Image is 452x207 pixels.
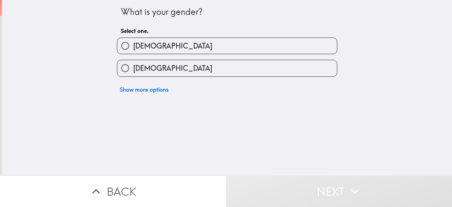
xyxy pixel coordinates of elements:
button: [DEMOGRAPHIC_DATA] [117,38,337,54]
div: What is your gender? [121,6,333,18]
button: Show more options [117,82,171,97]
button: Next [226,176,452,207]
span: [DEMOGRAPHIC_DATA] [133,63,212,73]
span: [DEMOGRAPHIC_DATA] [133,41,212,51]
button: [DEMOGRAPHIC_DATA] [117,60,337,76]
h6: Select one. [121,27,333,35]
